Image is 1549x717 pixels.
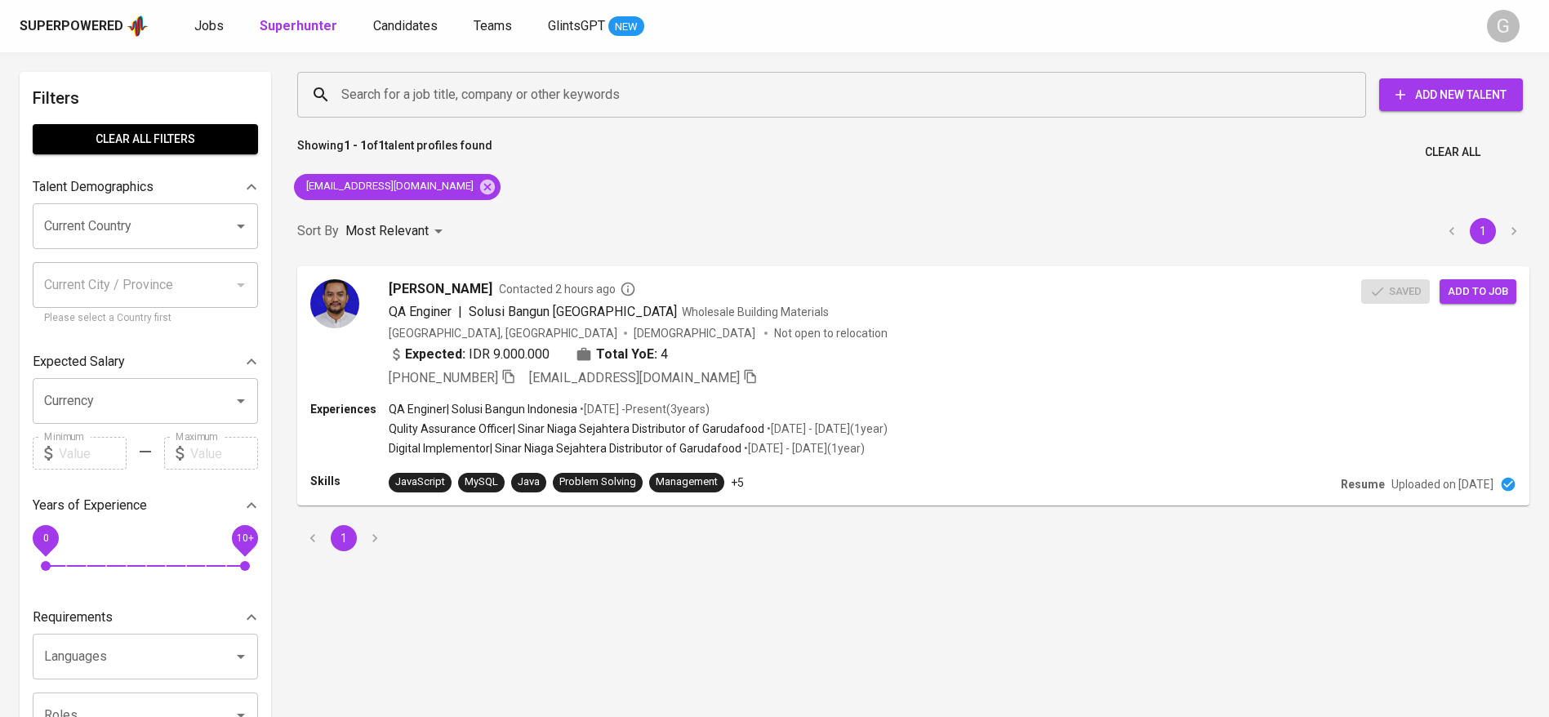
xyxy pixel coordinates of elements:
p: Experiences [310,401,389,417]
svg: By Batam recruiter [620,281,636,297]
p: Requirements [33,608,113,627]
p: Sort By [297,221,339,241]
p: Showing of talent profiles found [297,137,492,167]
div: [EMAIL_ADDRESS][DOMAIN_NAME] [294,174,501,200]
div: Management [656,474,718,490]
span: 10+ [236,532,253,544]
p: Resume [1341,476,1385,492]
b: Expected: [405,345,465,364]
div: G [1487,10,1520,42]
span: QA Enginer [389,304,452,319]
span: Teams [474,18,512,33]
span: Clear All [1425,142,1480,163]
p: Skills [310,473,389,489]
span: Add New Talent [1392,85,1510,105]
p: • [DATE] - Present ( 3 years ) [577,401,710,417]
span: [PERSON_NAME] [389,279,492,299]
p: Most Relevant [345,221,429,241]
nav: pagination navigation [297,525,390,551]
div: Talent Demographics [33,171,258,203]
p: Qulity Assurance Officer | Sinar Niaga Sejahtera Distributor of Garudafood [389,421,764,437]
a: Superpoweredapp logo [20,14,149,38]
input: Value [190,437,258,470]
span: [EMAIL_ADDRESS][DOMAIN_NAME] [294,179,483,194]
span: 4 [661,345,668,364]
p: • [DATE] - [DATE] ( 1 year ) [764,421,888,437]
img: app logo [127,14,149,38]
span: | [458,302,462,322]
span: [DEMOGRAPHIC_DATA] [634,325,758,341]
span: 0 [42,532,48,544]
div: Years of Experience [33,489,258,522]
b: Total YoE: [596,345,657,364]
button: Clear All [1418,137,1487,167]
b: 1 [378,139,385,152]
img: 78eae79474f7fd74e404a92a83dfcd86.jpeg [310,279,359,328]
span: NEW [608,19,644,35]
div: JavaScript [395,474,445,490]
p: Not open to relocation [774,325,888,341]
div: [GEOGRAPHIC_DATA], [GEOGRAPHIC_DATA] [389,325,617,341]
b: Superhunter [260,18,337,33]
input: Value [59,437,127,470]
div: Most Relevant [345,216,448,247]
button: page 1 [1470,218,1496,244]
a: Jobs [194,16,227,37]
a: GlintsGPT NEW [548,16,644,37]
button: Clear All filters [33,124,258,154]
p: Talent Demographics [33,177,154,197]
span: Jobs [194,18,224,33]
button: Add New Talent [1379,78,1523,111]
button: Open [229,390,252,412]
b: 1 - 1 [344,139,367,152]
div: Java [518,474,540,490]
a: [PERSON_NAME]Contacted 2 hours agoQA Enginer|Solusi Bangun [GEOGRAPHIC_DATA]Wholesale Building Ma... [297,266,1529,505]
p: +5 [731,474,744,491]
div: Expected Salary [33,345,258,378]
span: [PHONE_NUMBER] [389,370,498,385]
h6: Filters [33,85,258,111]
button: Open [229,645,252,668]
button: Add to job [1440,279,1516,305]
div: IDR 9.000.000 [389,345,550,364]
nav: pagination navigation [1436,218,1529,244]
span: Contacted 2 hours ago [499,281,636,297]
a: Teams [474,16,515,37]
p: Uploaded on [DATE] [1391,476,1493,492]
span: GlintsGPT [548,18,605,33]
div: MySQL [465,474,498,490]
span: Candidates [373,18,438,33]
span: Add to job [1448,283,1508,301]
p: • [DATE] - [DATE] ( 1 year ) [741,440,865,456]
a: Candidates [373,16,441,37]
p: Expected Salary [33,352,125,372]
span: Solusi Bangun [GEOGRAPHIC_DATA] [469,304,677,319]
p: Please select a Country first [44,310,247,327]
button: Open [229,215,252,238]
button: page 1 [331,525,357,551]
span: [EMAIL_ADDRESS][DOMAIN_NAME] [529,370,740,385]
a: Superhunter [260,16,341,37]
span: Wholesale Building Materials [682,305,829,318]
div: Superpowered [20,17,123,36]
div: Requirements [33,601,258,634]
p: Years of Experience [33,496,147,515]
p: QA Enginer | Solusi Bangun Indonesia [389,401,577,417]
div: Problem Solving [559,474,636,490]
p: Digital Implementor | Sinar Niaga Sejahtera Distributor of Garudafood [389,440,741,456]
span: Clear All filters [46,129,245,149]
